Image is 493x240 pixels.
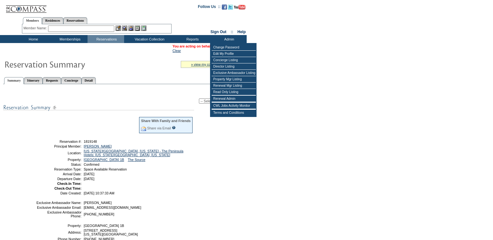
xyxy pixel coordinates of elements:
[84,201,112,205] span: [PERSON_NAME]
[36,149,81,157] td: Location:
[36,201,81,205] td: Exclusive Ambassador Name:
[172,126,176,129] input: What is this?
[212,96,256,102] td: Renewal Admin
[36,210,81,218] td: Exclusive Ambassador Phone:
[3,104,194,112] img: subTtlResSummary.gif
[212,57,256,63] td: Concierge Listing
[231,30,233,34] span: ::
[212,63,256,70] td: Director Listing
[14,35,51,43] td: Home
[36,140,81,143] td: Reservation #:
[141,25,146,31] img: b_calculator.gif
[42,17,63,24] a: Residences
[128,158,145,162] a: The Source
[212,76,256,83] td: Property Mgr Listing
[210,30,226,34] a: Sign Out
[36,191,81,195] td: Date Created:
[84,140,97,143] span: 1819148
[173,49,181,53] a: Clear
[212,51,256,57] td: Edit My Profile
[36,177,81,181] td: Departure Date:
[88,35,124,43] td: Reservations
[54,186,81,190] strong: Check-Out Time:
[63,17,87,24] a: Reservations
[212,83,256,89] td: Renewal Mgr Listing
[84,144,112,148] a: [PERSON_NAME]
[237,30,246,34] a: Help
[228,4,233,10] img: Follow us on Twitter
[147,126,171,130] a: Share via Email
[51,35,88,43] td: Memberships
[36,229,81,236] td: Address:
[173,44,245,48] span: You are acting on behalf of:
[122,25,127,31] img: View
[135,25,140,31] img: Reservations
[84,158,124,162] a: [GEOGRAPHIC_DATA] 1B
[222,6,227,10] a: Become our fan on Facebook
[234,6,245,10] a: Subscribe to our YouTube Channel
[23,17,42,24] a: Members
[84,206,141,209] span: [EMAIL_ADDRESS][DOMAIN_NAME]
[36,158,81,162] td: Property:
[36,172,81,176] td: Arrival Date:
[61,77,81,84] a: Concierge
[191,62,234,66] a: » view my contract utilization
[84,167,127,171] span: Space Available Reservation
[36,167,81,171] td: Reservation Type:
[228,6,233,10] a: Follow us on Twitter
[24,25,48,31] div: Member Name:
[84,212,114,216] span: [PHONE_NUMBER]
[124,35,173,43] td: Vacation Collection
[84,149,183,157] a: [US_STATE][GEOGRAPHIC_DATA], [US_STATE] - The Peninsula Hotels: [US_STATE][GEOGRAPHIC_DATA], [US_...
[212,103,256,109] td: CWL Jobs Activity Monitor
[36,206,81,209] td: Exclusive Ambassador Email:
[116,25,121,31] img: b_edit.gif
[84,224,124,228] span: [GEOGRAPHIC_DATA] 1B
[234,5,245,10] img: Subscribe to our YouTube Channel
[4,77,24,84] a: Summary
[84,172,95,176] span: [DATE]
[84,191,114,195] span: [DATE] 10:37:33 AM
[212,110,256,116] td: Terms and Conditions
[210,35,247,43] td: Admin
[3,95,245,104] div: Reservation Action:
[24,77,43,84] a: Itinerary
[36,163,81,166] td: Status:
[36,224,81,228] td: Property:
[84,229,138,236] span: [STREET_ADDRESS] [US_STATE][GEOGRAPHIC_DATA]
[84,177,95,181] span: [DATE]
[4,58,131,70] img: Reservaton Summary
[57,182,81,185] strong: Check-In Time:
[212,89,256,95] td: Read Only Listing
[212,44,256,51] td: Change Password
[222,4,227,10] img: Become our fan on Facebook
[212,70,256,76] td: Exclusive Ambassador Listing
[84,163,99,166] span: Confirmed
[141,119,191,123] div: Share With Family and Friends
[173,35,210,43] td: Reports
[81,77,96,84] a: Detail
[198,4,221,11] td: Follow Us ::
[36,144,81,148] td: Principal Member:
[43,77,61,84] a: Requests
[128,25,134,31] img: Impersonate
